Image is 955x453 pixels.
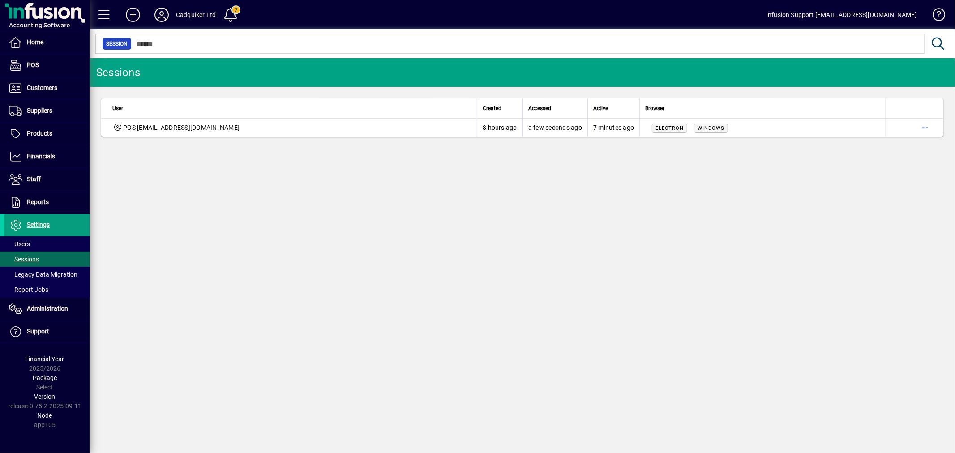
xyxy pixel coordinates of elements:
[27,153,55,160] span: Financials
[587,119,639,137] td: 7 minutes ago
[34,393,56,400] span: Version
[645,123,880,132] div: Mozilla/5.0 (Windows NT 10.0; Win64; x64) AppleWebKit/537.36 (KHTML, like Gecko) infusion-electro...
[655,125,684,131] span: Electron
[27,198,49,205] span: Reports
[9,240,30,248] span: Users
[522,119,587,137] td: a few seconds ago
[4,236,90,252] a: Users
[4,191,90,214] a: Reports
[27,38,43,46] span: Home
[918,120,932,135] button: More options
[766,8,917,22] div: Infusion Support [EMAIL_ADDRESS][DOMAIN_NAME]
[27,107,52,114] span: Suppliers
[119,7,147,23] button: Add
[27,328,49,335] span: Support
[27,175,41,183] span: Staff
[483,103,501,113] span: Created
[106,39,128,48] span: Session
[38,412,52,419] span: Node
[593,103,608,113] span: Active
[4,54,90,77] a: POS
[26,355,64,363] span: Financial Year
[4,100,90,122] a: Suppliers
[27,61,39,68] span: POS
[4,321,90,343] a: Support
[698,125,724,131] span: Windows
[4,77,90,99] a: Customers
[27,84,57,91] span: Customers
[4,267,90,282] a: Legacy Data Migration
[528,103,551,113] span: Accessed
[4,252,90,267] a: Sessions
[4,298,90,320] a: Administration
[9,271,77,278] span: Legacy Data Migration
[9,286,48,293] span: Report Jobs
[4,31,90,54] a: Home
[4,145,90,168] a: Financials
[27,221,50,228] span: Settings
[27,130,52,137] span: Products
[9,256,39,263] span: Sessions
[4,123,90,145] a: Products
[27,305,68,312] span: Administration
[477,119,522,137] td: 8 hours ago
[4,168,90,191] a: Staff
[926,2,944,31] a: Knowledge Base
[645,103,664,113] span: Browser
[112,103,123,113] span: User
[176,8,216,22] div: Cadquiker Ltd
[33,374,57,381] span: Package
[147,7,176,23] button: Profile
[96,65,140,80] div: Sessions
[4,282,90,297] a: Report Jobs
[123,123,240,132] span: POS [EMAIL_ADDRESS][DOMAIN_NAME]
